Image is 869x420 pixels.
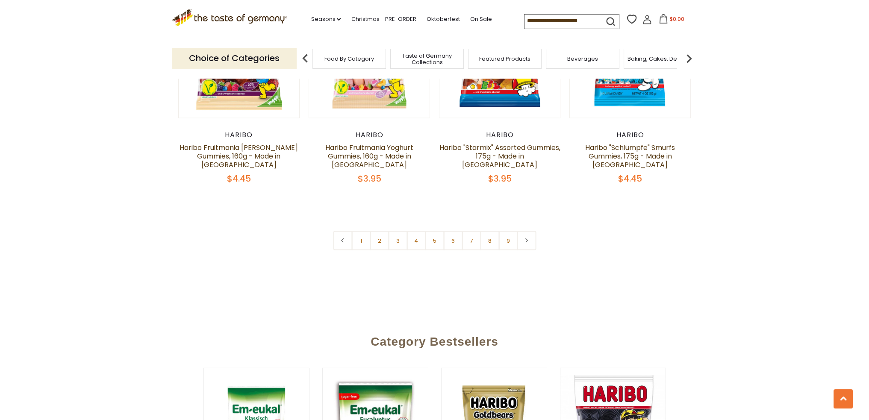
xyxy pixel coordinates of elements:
[172,48,297,69] p: Choice of Categories
[480,231,499,250] a: 8
[297,50,314,67] img: previous arrow
[325,142,413,169] a: Haribo Fruitmania Yoghurt Gummies, 160g - Made in [GEOGRAPHIC_DATA]
[470,15,492,24] a: On Sale
[498,231,518,250] a: 9
[439,130,561,139] div: Haribo
[351,231,371,250] a: 1
[654,14,690,27] button: $0.00
[227,172,251,184] span: $4.45
[138,322,732,357] div: Category Bestsellers
[569,130,691,139] div: Haribo
[180,142,298,169] a: Haribo Fruitmania [PERSON_NAME] Gummies, 160g - Made in [GEOGRAPHIC_DATA]
[324,56,374,62] a: Food By Category
[388,231,407,250] a: 3
[488,172,512,184] span: $3.95
[425,231,444,250] a: 5
[680,50,698,67] img: next arrow
[393,53,461,65] a: Taste of Germany Collections
[311,15,341,24] a: Seasons
[627,56,694,62] a: Baking, Cakes, Desserts
[585,142,675,169] a: Haribo "Schlümpfe" Smurfs Gummies, 175g - Made in [GEOGRAPHIC_DATA]
[357,172,381,184] span: $3.95
[309,130,430,139] div: Haribo
[370,231,389,250] a: 2
[178,130,300,139] div: Haribo
[567,56,598,62] a: Beverages
[426,15,460,24] a: Oktoberfest
[462,231,481,250] a: 7
[670,15,684,23] span: $0.00
[351,15,416,24] a: Christmas - PRE-ORDER
[618,172,642,184] span: $4.45
[479,56,530,62] a: Featured Products
[407,231,426,250] a: 4
[443,231,462,250] a: 6
[439,142,560,169] a: Haribo "Starmix" Assorted Gummies, 175g - Made in [GEOGRAPHIC_DATA]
